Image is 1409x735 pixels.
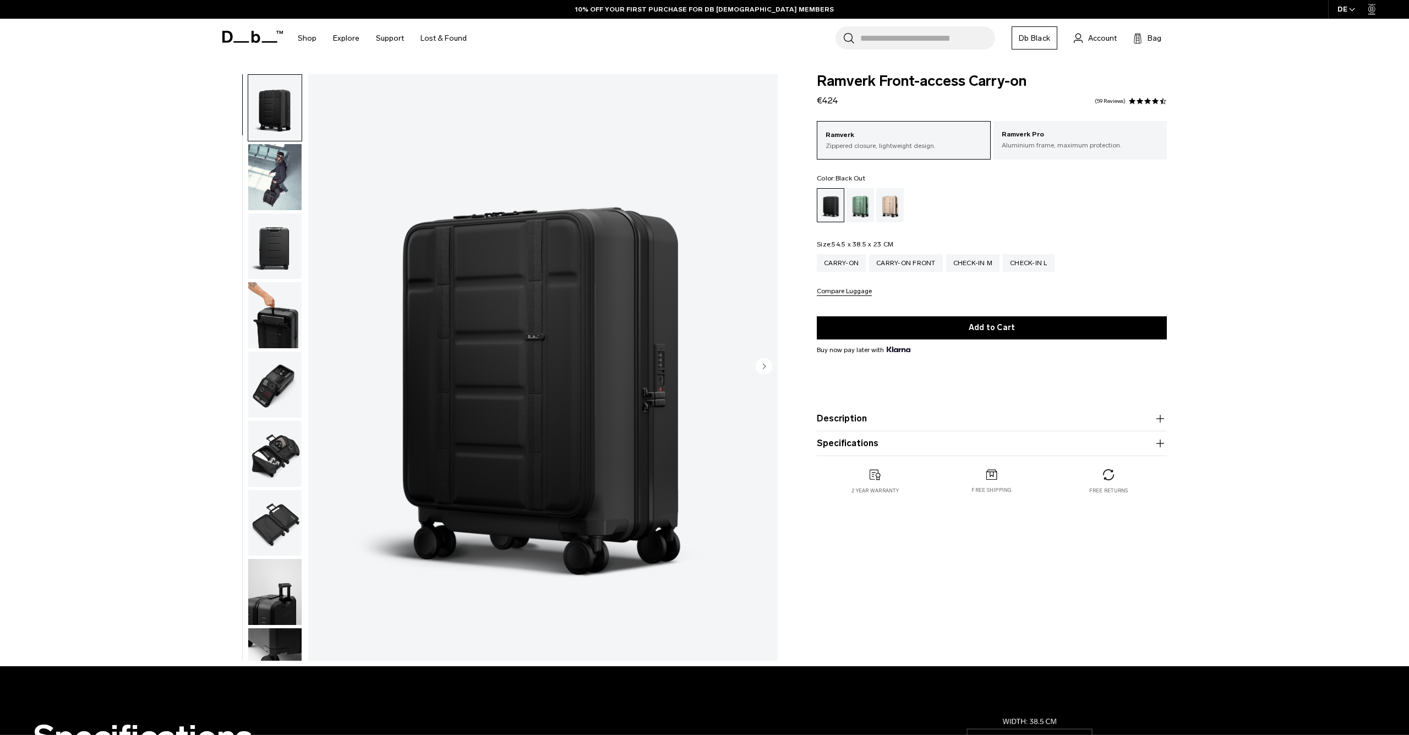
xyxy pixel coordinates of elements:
button: Ramverk Front-access Carry-on Black Out [248,144,302,211]
span: Buy now pay later with [817,345,910,355]
p: Aluminium frame, maximum protection. [1002,140,1159,150]
img: Ramverk Front-access Carry-on Black Out [248,421,302,487]
a: Db Black [1012,26,1057,50]
a: 59 reviews [1095,98,1126,104]
button: Add to Cart [817,316,1167,339]
img: Ramverk Front-access Carry-on Black Out [248,144,302,210]
p: Ramverk [826,130,982,141]
img: Ramverk Front-access Carry-on Black Out [308,74,778,660]
button: Ramverk Front-access Carry-on Black Out [248,213,302,280]
span: 54.5 x 38.5 x 23 CM [832,240,893,248]
img: Ramverk Front-access Carry-on Black Out [248,490,302,556]
p: Free returns [1089,487,1128,495]
img: Ramverk-front-access.png [248,352,302,418]
a: Carry-on [817,254,866,272]
button: Ramverk Front-access Carry-on Black Out [248,420,302,487]
button: Specifications [817,437,1167,450]
button: Ramverk Front-access Carry-on Black Out [248,490,302,557]
span: Bag [1148,32,1161,44]
p: Free shipping [971,486,1012,494]
span: Black Out [835,174,865,182]
img: Ramverk Front-access Carry-on Black Out [248,628,302,694]
button: Compare Luggage [817,288,872,296]
p: 2 year warranty [851,487,899,495]
a: Fogbow Beige [876,188,904,222]
a: Explore [333,19,359,58]
img: Ramverk Front-access Carry-on Black Out [248,559,302,625]
a: Check-in M [946,254,1000,272]
p: Zippered closure, lightweight design. [826,141,982,151]
button: Ramverk-front-access-1.png [248,282,302,349]
a: Account [1074,31,1117,45]
img: Ramverk Front-access Carry-on Black Out [248,213,302,279]
button: Next slide [756,358,772,377]
a: Green Ray [847,188,874,222]
p: Ramverk Pro [1002,129,1159,140]
button: Ramverk Front-access Carry-on Black Out [248,558,302,626]
a: Carry-on Front [869,254,943,272]
img: Ramverk Front-access Carry-on Black Out [248,75,302,141]
a: Black Out [817,188,844,222]
li: 1 / 11 [308,74,778,660]
nav: Main Navigation [290,19,475,58]
legend: Size: [817,241,893,248]
button: Description [817,412,1167,425]
img: Ramverk-front-access-1.png [248,282,302,348]
span: €424 [817,95,838,106]
span: Ramverk Front-access Carry-on [817,74,1167,89]
img: {"height" => 20, "alt" => "Klarna"} [887,347,910,352]
a: Check-in L [1003,254,1055,272]
span: Account [1088,32,1117,44]
a: Support [376,19,404,58]
legend: Color: [817,175,865,182]
a: Shop [298,19,316,58]
button: Ramverk-front-access.png [248,351,302,418]
a: Ramverk Pro Aluminium frame, maximum protection. [993,121,1167,158]
button: Ramverk Front-access Carry-on Black Out [248,74,302,141]
button: Bag [1133,31,1161,45]
a: Lost & Found [420,19,467,58]
a: 10% OFF YOUR FIRST PURCHASE FOR DB [DEMOGRAPHIC_DATA] MEMBERS [575,4,834,14]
